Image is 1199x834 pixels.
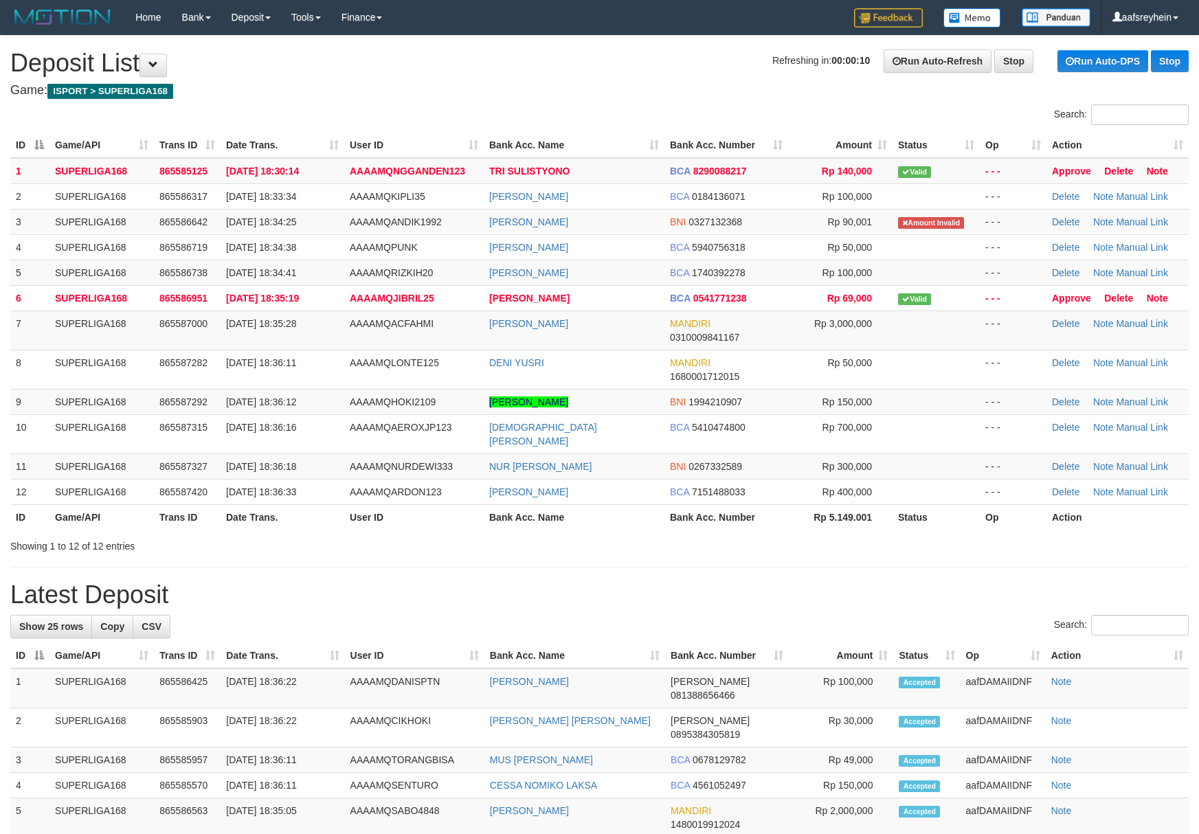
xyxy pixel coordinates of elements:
a: Note [1051,754,1072,765]
td: 7 [10,311,49,350]
td: AAAAMQDANISPTN [345,668,484,708]
span: 865587315 [159,422,208,433]
span: Copy 0310009841167 to clipboard [670,332,739,343]
a: Note [1051,676,1072,687]
span: Rp 3,000,000 [814,318,872,329]
span: BCA [670,267,689,278]
span: AAAAMQRIZKIH20 [350,267,433,278]
span: Copy 0184136071 to clipboard [692,191,746,202]
span: [DATE] 18:34:41 [226,267,296,278]
td: SUPERLIGA168 [49,453,154,479]
td: AAAAMQCIKHOKI [345,708,484,747]
td: SUPERLIGA168 [49,479,154,504]
span: BNI [670,216,686,227]
a: Note [1093,461,1114,472]
span: [DATE] 18:36:18 [226,461,296,472]
span: AAAAMQACFAHMI [350,318,434,329]
a: Copy [91,615,133,638]
td: SUPERLIGA168 [49,708,154,747]
th: ID [10,504,49,530]
span: Copy 081388656466 to clipboard [671,690,735,701]
a: Manual Link [1116,216,1168,227]
span: [DATE] 18:35:19 [226,293,299,304]
a: Manual Link [1116,267,1168,278]
td: SUPERLIGA168 [49,389,154,414]
td: SUPERLIGA168 [49,773,154,798]
a: Manual Link [1116,191,1168,202]
td: 6 [10,285,49,311]
th: Rp 5.149.001 [788,504,893,530]
a: Manual Link [1116,242,1168,253]
span: [DATE] 18:36:11 [226,357,296,368]
td: 4 [10,234,49,260]
span: BCA [670,166,691,177]
a: [PERSON_NAME] [490,676,569,687]
span: 865586951 [159,293,208,304]
a: [PERSON_NAME] [489,267,568,278]
a: [PERSON_NAME] [489,216,568,227]
a: Delete [1052,216,1079,227]
span: [DATE] 18:36:12 [226,396,296,407]
span: 865587292 [159,396,208,407]
a: Note [1093,242,1114,253]
span: Copy 0895384305819 to clipboard [671,729,740,740]
span: Copy 1480019912024 to clipboard [671,819,740,830]
td: - - - [980,479,1046,504]
a: Manual Link [1116,461,1168,472]
a: CSV [133,615,170,638]
a: Delete [1052,461,1079,472]
a: Manual Link [1116,318,1168,329]
td: SUPERLIGA168 [49,668,154,708]
td: - - - [980,158,1046,184]
td: SUPERLIGA168 [49,350,154,389]
span: 865586642 [159,216,208,227]
span: Rp 50,000 [827,357,872,368]
a: NUR [PERSON_NAME] [489,461,592,472]
th: Amount: activate to sort column ascending [788,133,893,158]
td: 2 [10,183,49,209]
span: Rp 90,001 [827,216,872,227]
td: 5 [10,260,49,285]
a: Delete [1052,191,1079,202]
span: BCA [671,780,690,791]
a: Stop [994,49,1033,73]
span: Show 25 rows [19,621,83,632]
a: [PERSON_NAME] [489,293,570,304]
span: AAAAMQHOKI2109 [350,396,436,407]
span: Rp 150,000 [822,396,872,407]
th: Status [893,504,980,530]
td: [DATE] 18:36:22 [221,708,344,747]
a: Note [1147,166,1168,177]
span: MANDIRI [670,318,710,329]
td: aafDAMAIIDNF [961,773,1046,798]
span: Copy 1740392278 to clipboard [692,267,746,278]
span: AAAAMQPUNK [350,242,418,253]
a: Show 25 rows [10,615,92,638]
td: 1 [10,158,49,184]
a: Delete [1052,486,1079,497]
span: BCA [670,486,689,497]
span: AAAAMQKIPLI35 [350,191,425,202]
td: - - - [980,453,1046,479]
th: Game/API: activate to sort column ascending [49,133,154,158]
a: [DEMOGRAPHIC_DATA][PERSON_NAME] [489,422,597,447]
a: [PERSON_NAME] [489,396,568,407]
span: 865586738 [159,267,208,278]
td: 865585903 [154,708,221,747]
td: [DATE] 18:36:22 [221,668,344,708]
span: Accepted [899,716,940,728]
span: AAAAMQNGGANDEN123 [350,166,465,177]
span: Copy [100,621,124,632]
td: - - - [980,414,1046,453]
td: SUPERLIGA168 [49,234,154,260]
th: User ID: activate to sort column ascending [345,643,484,668]
td: aafDAMAIIDNF [961,747,1046,773]
th: Amount: activate to sort column ascending [789,643,893,668]
label: Search: [1054,104,1189,125]
span: Rp 69,000 [827,293,872,304]
td: 3 [10,209,49,234]
td: aafDAMAIIDNF [961,668,1046,708]
a: Delete [1052,422,1079,433]
th: Op: activate to sort column ascending [980,133,1046,158]
a: Delete [1104,293,1133,304]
